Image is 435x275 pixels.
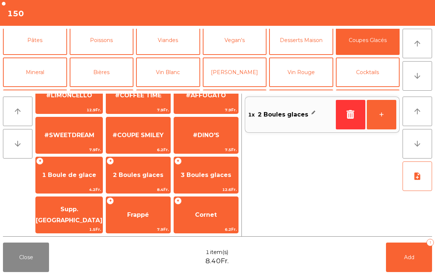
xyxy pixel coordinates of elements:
button: arrow_upward [403,97,432,126]
span: 2 Boules glaces [258,109,308,120]
button: note_add [403,161,432,191]
span: 12.6Fr. [174,186,238,193]
button: + [367,100,396,129]
button: Vegan's [203,25,267,55]
button: Cocktails [336,58,400,87]
button: Mineral [3,58,67,87]
span: 2 Boules glaces [113,171,163,178]
span: 7.9Fr. [106,107,170,114]
span: 1 Boule de glace [42,171,96,178]
button: Vin Blanc [136,58,200,87]
button: Poissons [70,25,134,55]
button: [PERSON_NAME] [203,58,267,87]
button: arrow_downward [403,129,432,159]
span: 1.5Fr. [36,226,102,233]
button: arrow_upward [403,29,432,58]
span: #SWEETDREAM [44,132,94,139]
span: 7.9Fr. [174,107,238,114]
i: arrow_downward [413,139,422,148]
span: 6.2Fr. [174,226,238,233]
button: arrow_downward [3,129,32,159]
span: + [174,157,182,165]
h4: 150 [7,8,24,19]
div: 1 [427,239,434,246]
span: 1 [206,248,209,256]
i: arrow_downward [13,139,22,148]
span: #AFFOGATO [186,92,226,99]
span: #DINO'S [193,132,219,139]
span: Frappé [127,211,149,218]
button: Viandes [136,25,200,55]
button: Cadeaux [269,90,333,119]
i: arrow_upward [13,107,22,116]
span: 8.40Fr. [205,256,229,266]
span: 7.9Fr. [106,226,170,233]
span: 7.9Fr. [36,146,102,153]
span: Supp. [GEOGRAPHIC_DATA] [36,206,102,224]
button: Menu évènement [136,90,200,119]
span: Cornet [195,211,217,218]
button: Apéritifs [3,90,67,119]
span: item(s) [210,248,228,256]
span: 6.2Fr. [106,146,170,153]
span: + [107,197,114,205]
span: + [36,157,43,165]
button: Coupes Glacés [336,25,400,55]
span: 4.2Fr. [36,186,102,193]
button: Digestifs [70,90,134,119]
i: note_add [413,172,422,181]
span: 3 Boules glaces [181,171,231,178]
span: 7.5Fr. [174,146,238,153]
button: Bières [70,58,134,87]
i: arrow_upward [413,107,422,116]
button: Vin Rouge [269,58,333,87]
span: + [174,197,182,205]
span: #COUPE SMILEY [112,132,164,139]
span: #LIMONCELLO [46,92,92,99]
button: Huîtres [203,90,267,119]
button: Add1 [386,243,432,272]
i: arrow_downward [413,72,422,80]
span: + [107,157,114,165]
span: 8.4Fr. [106,186,170,193]
span: #COFFEE TIME [115,92,161,99]
button: gobelet emporter [336,90,400,119]
span: Add [404,254,414,261]
button: arrow_downward [403,61,432,91]
button: arrow_upward [3,97,32,126]
i: arrow_upward [413,39,422,48]
button: Desserts Maison [269,25,333,55]
button: Pâtes [3,25,67,55]
span: 12.9Fr. [36,107,102,114]
span: 1x [248,109,255,120]
button: Close [3,243,49,272]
